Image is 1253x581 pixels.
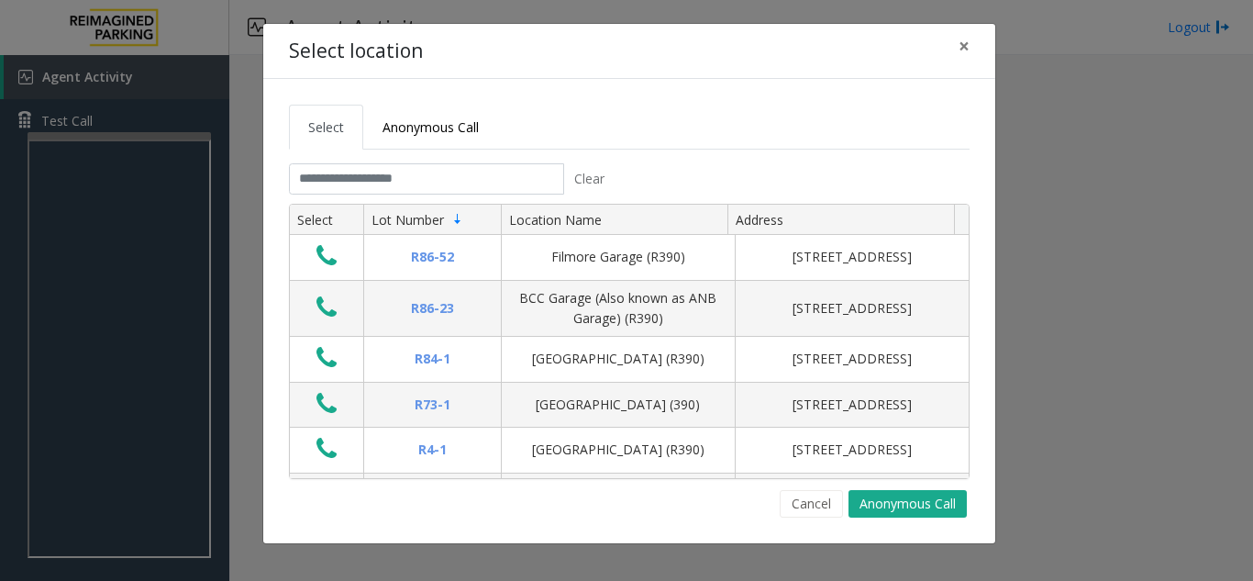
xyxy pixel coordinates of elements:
[289,37,423,66] h4: Select location
[747,349,958,369] div: [STREET_ADDRESS]
[290,205,969,478] div: Data table
[946,24,982,69] button: Close
[290,205,363,236] th: Select
[736,211,783,229] span: Address
[747,298,958,318] div: [STREET_ADDRESS]
[509,211,602,229] span: Location Name
[513,440,724,460] div: [GEOGRAPHIC_DATA] (R390)
[848,490,967,518] button: Anonymous Call
[513,247,724,267] div: Filmore Garage (R390)
[513,395,724,415] div: [GEOGRAPHIC_DATA] (390)
[747,395,958,415] div: [STREET_ADDRESS]
[289,105,970,150] ul: Tabs
[375,440,490,460] div: R4-1
[308,118,344,136] span: Select
[375,395,490,415] div: R73-1
[959,33,970,59] span: ×
[513,349,724,369] div: [GEOGRAPHIC_DATA] (R390)
[375,298,490,318] div: R86-23
[747,247,958,267] div: [STREET_ADDRESS]
[383,118,479,136] span: Anonymous Call
[747,440,958,460] div: [STREET_ADDRESS]
[450,212,465,227] span: Sortable
[375,349,490,369] div: R84-1
[780,490,843,518] button: Cancel
[564,163,615,195] button: Clear
[375,247,490,267] div: R86-52
[371,211,444,229] span: Lot Number
[513,288,724,330] div: BCC Garage (Also known as ANB Garage) (R390)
